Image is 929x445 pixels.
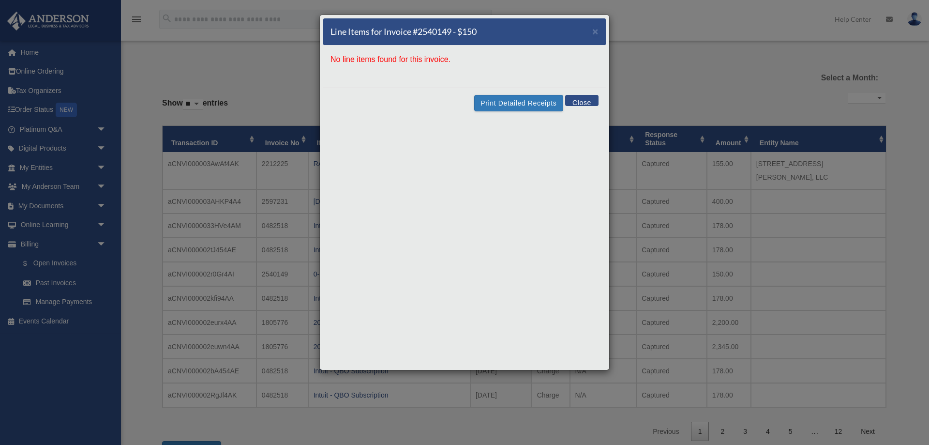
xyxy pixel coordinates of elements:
[592,26,599,36] button: Close
[474,95,563,111] button: Print Detailed Receipts
[565,95,599,106] button: Close
[330,26,477,38] h5: Line Items for Invoice #2540149 - $150
[330,53,599,66] p: No line items found for this invoice.
[592,26,599,37] span: ×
